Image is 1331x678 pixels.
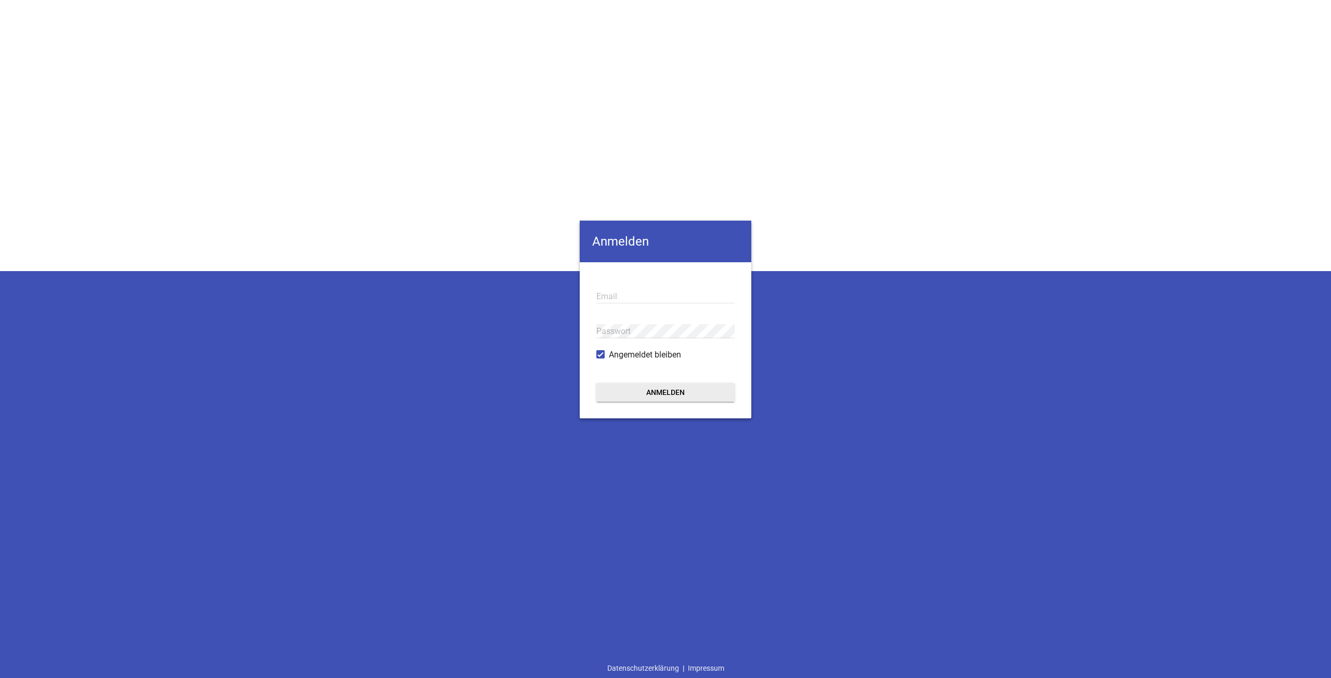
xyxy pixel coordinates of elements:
[580,221,751,262] h4: Anmelden
[604,658,728,678] div: |
[596,383,735,402] button: Anmelden
[604,658,683,678] a: Datenschutzerklärung
[609,349,681,361] span: Angemeldet bleiben
[684,658,728,678] a: Impressum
